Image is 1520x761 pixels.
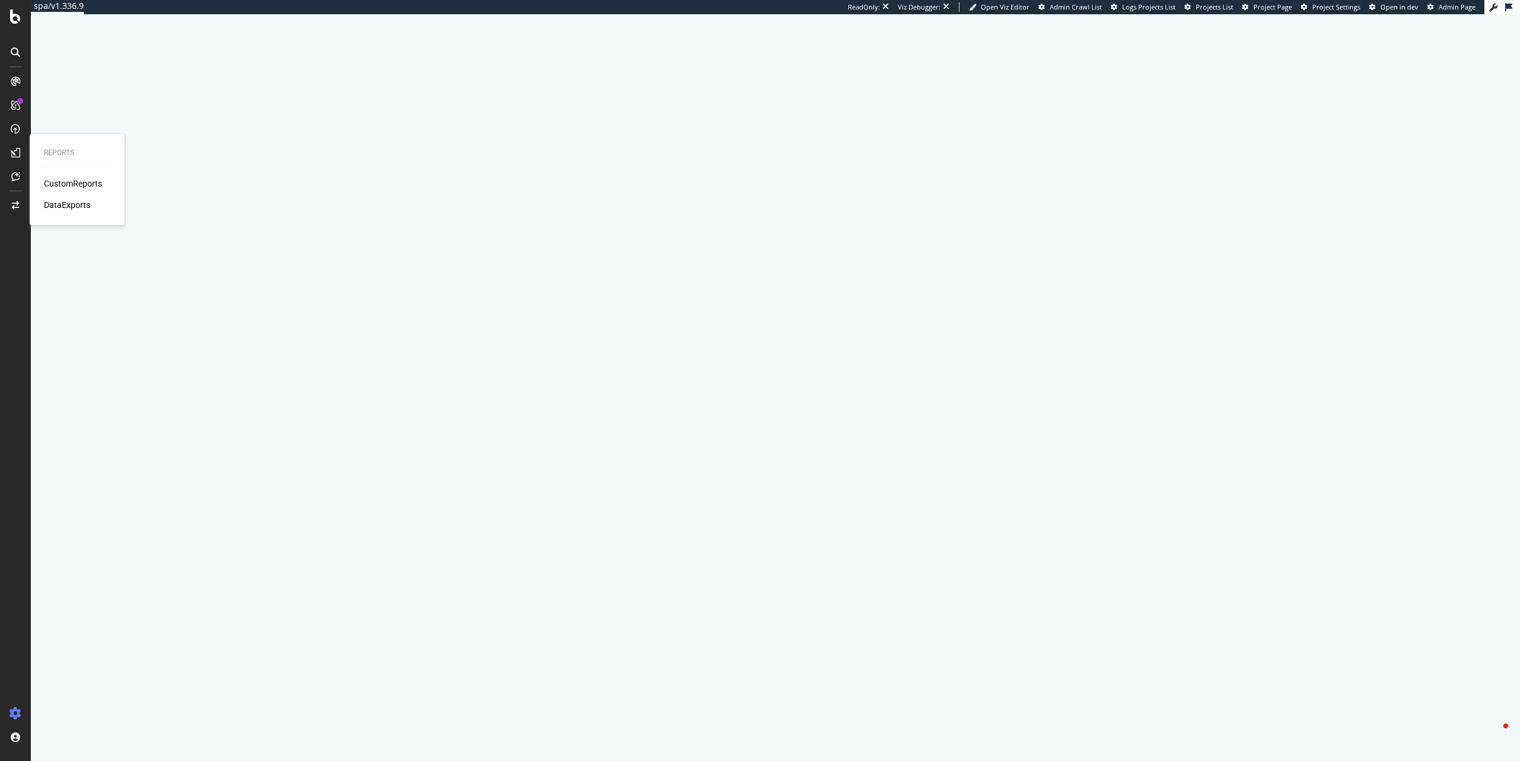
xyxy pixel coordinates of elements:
span: Open in dev [1380,2,1418,11]
a: Project Page [1242,2,1292,12]
a: Open Viz Editor [969,2,1030,12]
span: Admin Crawl List [1050,2,1102,11]
a: Projects List [1185,2,1233,12]
iframe: Intercom live chat [1480,721,1508,749]
div: ReadOnly: [848,2,880,12]
div: Reports [44,148,110,158]
span: Project Page [1253,2,1292,11]
span: Logs Projects List [1122,2,1176,11]
a: Logs Projects List [1111,2,1176,12]
a: Admin Page [1427,2,1475,12]
span: Admin Page [1439,2,1475,11]
a: Open in dev [1369,2,1418,12]
div: Viz Debugger: [898,2,940,12]
a: CustomReports [44,178,102,190]
span: Projects List [1196,2,1233,11]
a: Project Settings [1301,2,1360,12]
span: Open Viz Editor [981,2,1030,11]
span: Project Settings [1312,2,1360,11]
a: Admin Crawl List [1038,2,1102,12]
a: DataExports [44,199,90,211]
